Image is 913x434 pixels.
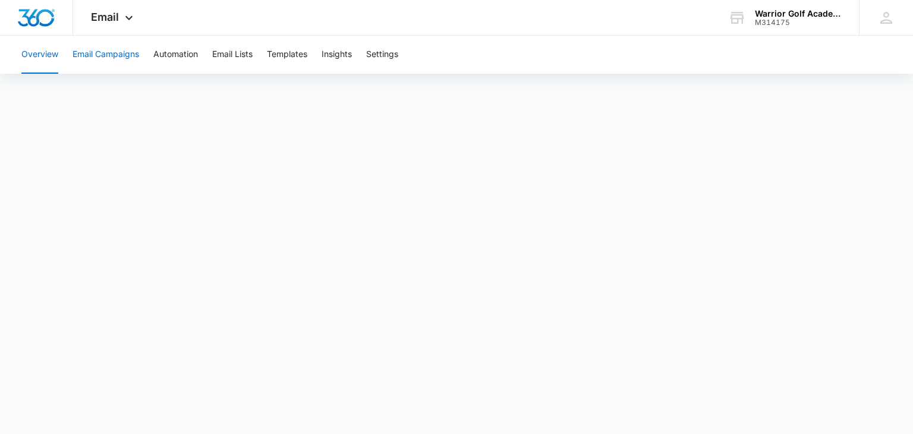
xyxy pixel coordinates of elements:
[91,11,119,23] span: Email
[21,36,58,74] button: Overview
[755,18,842,27] div: account id
[366,36,398,74] button: Settings
[212,36,253,74] button: Email Lists
[73,36,139,74] button: Email Campaigns
[153,36,198,74] button: Automation
[322,36,352,74] button: Insights
[755,9,842,18] div: account name
[267,36,307,74] button: Templates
